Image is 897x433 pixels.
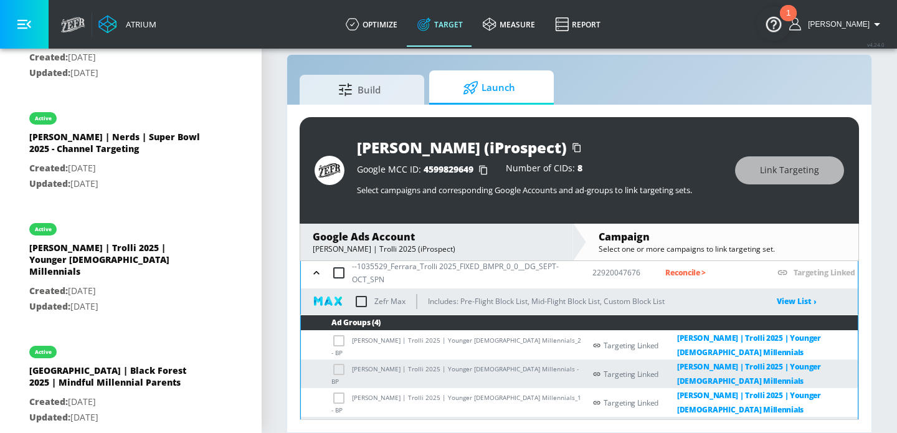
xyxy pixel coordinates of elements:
span: 4599829649 [424,163,473,175]
p: [DATE] [29,65,204,81]
div: Campaign [599,230,846,244]
p: [DATE] [29,410,204,426]
div: active[PERSON_NAME] | Nerds | Super Bowl 2025 - Channel TargetingCreated:[DATE]Updated:[DATE] [20,100,242,201]
span: Updated: [29,178,70,189]
div: Select one or more campaigns to link targeting set. [599,244,846,254]
p: [DATE] [29,394,204,410]
span: Grouped Linked campaigns disable add groups selection. [331,393,352,401]
span: Updated: [29,411,70,423]
a: [PERSON_NAME] | Trolli 2025 | Younger [DEMOGRAPHIC_DATA] Millennials [658,388,858,417]
span: Launch [442,73,536,103]
p: Includes: Pre-Flight Block List, Mid-Flight Block List, Custom Block List [428,295,665,308]
span: Build [312,75,407,105]
p: Select campaigns and corresponding Google Accounts and ad-groups to link targeting sets. [357,184,723,196]
div: Atrium [121,19,156,30]
p: [DATE] [29,50,204,65]
p: [DATE] [29,161,204,176]
div: [PERSON_NAME] | Trolli 2025 | Younger [DEMOGRAPHIC_DATA] Millennials [29,242,204,283]
span: 8 [577,162,582,174]
p: [DATE] [29,299,204,315]
button: Open Resource Center, 1 new notification [756,6,791,41]
a: [PERSON_NAME] | Trolli 2025 | Younger [DEMOGRAPHIC_DATA] Millennials [658,331,858,359]
th: Ad Groups (4) [301,315,858,331]
div: active[PERSON_NAME] | Trolli 2025 | Younger [DEMOGRAPHIC_DATA] MillennialsCreated:[DATE]Updated:[... [20,211,242,323]
div: Number of CIDs: [506,164,582,176]
span: Updated: [29,300,70,312]
a: Report [545,2,610,47]
div: active [35,226,52,232]
a: Targeting Linked [794,267,855,278]
p: --1035529_Ferrara_Trolli 2025_FIXED_BMPR_0_0__DG_SEPT-OCT_SPN [352,260,572,286]
span: login as: eugenia.kim@zefr.com [803,20,870,29]
p: 22920047676 [592,266,645,279]
div: Targeting Linked [604,359,858,388]
span: Updated: [29,67,70,79]
a: optimize [336,2,407,47]
span: Grouped Linked campaigns disable add groups selection. [331,335,352,344]
div: [GEOGRAPHIC_DATA] | Black Forest 2025 | Mindful Millennial Parents [29,364,204,394]
div: [PERSON_NAME] | Nerds | Super Bowl 2025 - Channel Targeting [29,131,204,161]
p: [DATE] [29,176,204,192]
a: View List › [777,296,817,307]
p: [DATE] [29,283,204,299]
div: 1 [786,13,790,29]
div: Targeting Linked [604,388,858,417]
div: Google MCC ID: [357,164,493,176]
span: Created: [29,285,68,297]
span: Created: [29,51,68,63]
td: [PERSON_NAME] | Trolli 2025 | Younger [DEMOGRAPHIC_DATA] Millennials_1 - BP [301,388,585,417]
a: Atrium [98,15,156,34]
a: Target [407,2,473,47]
div: Targeting Linked [604,331,858,359]
span: Created: [29,162,68,174]
div: Google Ads Account [313,230,560,244]
span: Grouped Linked campaigns disable add groups selection. [331,364,352,373]
span: Created: [29,396,68,407]
div: active [35,349,52,355]
div: Google Ads Account[PERSON_NAME] | Trolli 2025 (iProspect) [300,224,572,260]
td: [PERSON_NAME] | Trolli 2025 | Younger [DEMOGRAPHIC_DATA] Millennials_2 - BP [301,331,585,360]
div: active [35,115,52,121]
p: Zefr Max [374,295,406,308]
a: [PERSON_NAME] | Trolli 2025 | Younger [DEMOGRAPHIC_DATA] Millennials [658,359,858,388]
button: [PERSON_NAME] [789,17,885,32]
td: [PERSON_NAME] | Trolli 2025 | Younger [DEMOGRAPHIC_DATA] Millennials - BP [301,359,585,388]
a: measure [473,2,545,47]
span: v 4.24.0 [867,41,885,48]
p: Reconcile > [665,265,757,280]
div: [PERSON_NAME] | Trolli 2025 (iProspect) [313,244,560,254]
div: [PERSON_NAME] (iProspect) [357,137,567,158]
